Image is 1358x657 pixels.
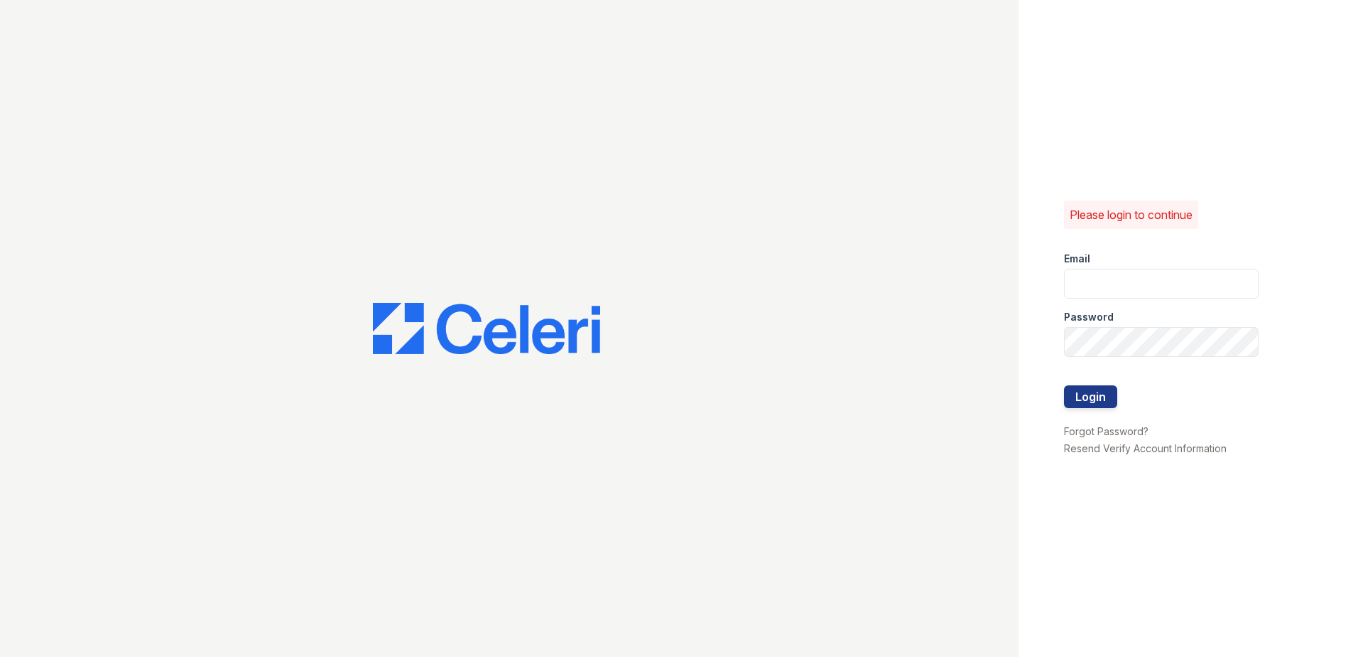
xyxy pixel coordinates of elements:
p: Please login to continue [1070,206,1193,223]
label: Password [1064,310,1114,324]
img: CE_Logo_Blue-a8612792a0a2168367f1c8372b55b34899dd931a85d93a1a3d3e32e68fde9ad4.png [373,303,600,354]
button: Login [1064,385,1117,408]
a: Forgot Password? [1064,425,1148,437]
label: Email [1064,252,1090,266]
a: Resend Verify Account Information [1064,442,1227,454]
